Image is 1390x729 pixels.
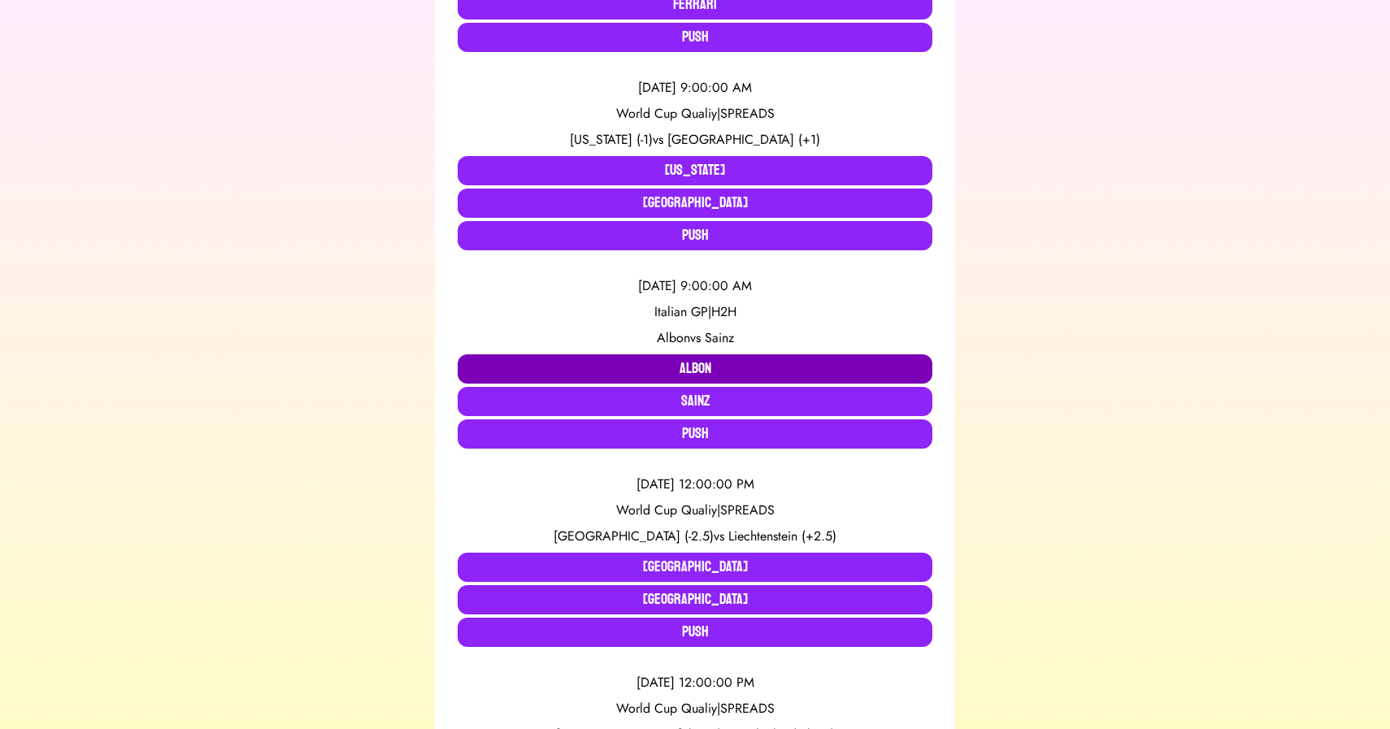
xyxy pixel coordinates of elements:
[458,527,932,546] div: vs
[458,475,932,494] div: [DATE] 12:00:00 PM
[458,78,932,98] div: [DATE] 9:00:00 AM
[458,419,932,449] button: Push
[458,585,932,614] button: [GEOGRAPHIC_DATA]
[458,302,932,322] div: Italian GP | H2H
[728,527,836,545] span: Liechtenstein (+2.5)
[458,387,932,416] button: Sainz
[458,673,932,692] div: [DATE] 12:00:00 PM
[458,553,932,582] button: [GEOGRAPHIC_DATA]
[458,618,932,647] button: Push
[458,699,932,718] div: World Cup Qualiy | SPREADS
[458,221,932,250] button: Push
[458,104,932,124] div: World Cup Qualiy | SPREADS
[458,156,932,185] button: [US_STATE]
[458,276,932,296] div: [DATE] 9:00:00 AM
[458,354,932,384] button: Albon
[667,130,820,149] span: [GEOGRAPHIC_DATA] (+1)
[705,328,734,347] span: Sainz
[458,328,932,348] div: vs
[458,23,932,52] button: Push
[458,130,932,150] div: vs
[657,328,690,347] span: Albon
[554,527,714,545] span: [GEOGRAPHIC_DATA] (-2.5)
[458,501,932,520] div: World Cup Qualiy | SPREADS
[458,189,932,218] button: [GEOGRAPHIC_DATA]
[570,130,653,149] span: [US_STATE] (-1)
